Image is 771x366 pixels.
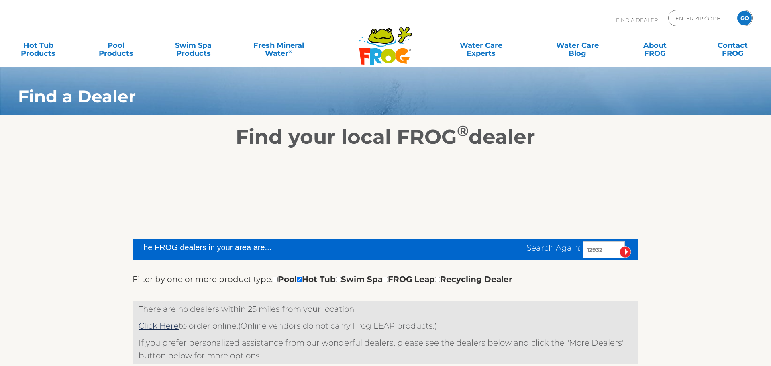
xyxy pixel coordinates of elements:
sup: ® [457,122,469,140]
p: Find A Dealer [616,10,658,30]
a: Hot TubProducts [8,37,68,53]
label: Filter by one or more product type: [133,273,273,286]
div: The FROG dealers in your area are... [139,241,388,254]
p: (Online vendors do not carry Frog LEAP products.) [139,319,632,332]
input: GO [737,11,752,25]
span: to order online. [139,321,238,331]
h2: Find your local FROG dealer [6,125,765,149]
a: Fresh MineralWater∞ [241,37,316,53]
span: Search Again: [526,243,581,253]
sup: ∞ [288,48,292,54]
a: PoolProducts [86,37,146,53]
a: Water CareBlog [547,37,608,53]
a: Water CareExperts [432,37,530,53]
h1: Find a Dealer [18,87,689,106]
a: ContactFROG [703,37,763,53]
p: If you prefer personalized assistance from our wonderful dealers, please see the dealers below an... [139,336,632,362]
img: Frog Products Logo [355,16,416,65]
a: Click Here [139,321,179,331]
div: Pool Hot Tub Swim Spa FROG Leap Recycling Dealer [273,273,512,286]
input: Submit [620,246,631,258]
a: Swim SpaProducts [163,37,224,53]
a: AboutFROG [625,37,685,53]
p: There are no dealers within 25 miles from your location. [139,303,632,315]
